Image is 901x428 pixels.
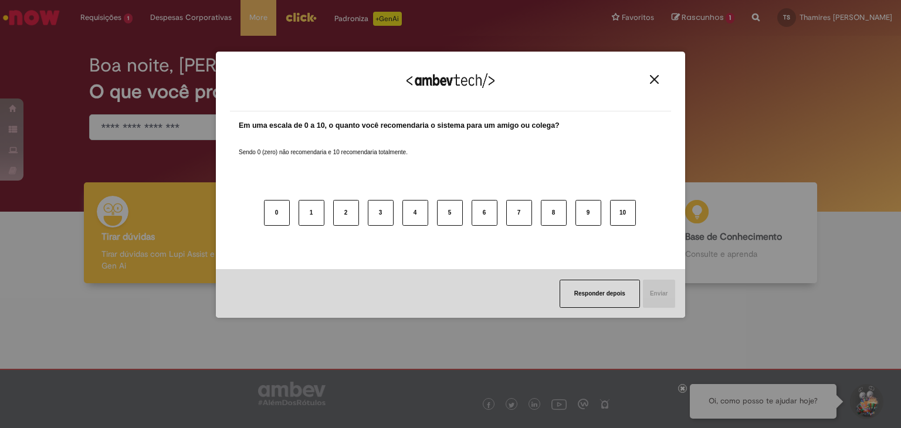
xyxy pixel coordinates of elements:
button: 2 [333,200,359,226]
button: 3 [368,200,394,226]
button: 4 [402,200,428,226]
label: Sendo 0 (zero) não recomendaria e 10 recomendaria totalmente. [239,134,408,157]
label: Em uma escala de 0 a 10, o quanto você recomendaria o sistema para um amigo ou colega? [239,120,560,131]
img: Close [650,75,659,84]
img: Logo Ambevtech [407,73,494,88]
button: 8 [541,200,567,226]
button: 9 [575,200,601,226]
button: 1 [299,200,324,226]
button: Responder depois [560,280,640,308]
button: 5 [437,200,463,226]
button: 0 [264,200,290,226]
button: 6 [472,200,497,226]
button: 7 [506,200,532,226]
button: Close [646,74,662,84]
button: 10 [610,200,636,226]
